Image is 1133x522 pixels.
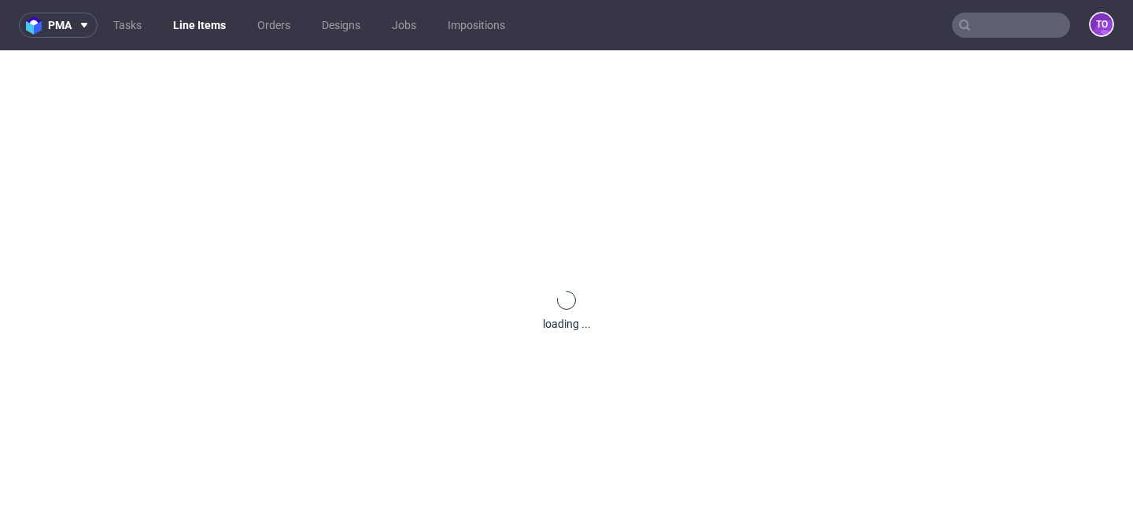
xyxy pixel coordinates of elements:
[438,13,515,38] a: Impositions
[312,13,370,38] a: Designs
[382,13,426,38] a: Jobs
[164,13,235,38] a: Line Items
[543,316,591,332] div: loading ...
[104,13,151,38] a: Tasks
[1091,13,1113,35] figcaption: to
[248,13,300,38] a: Orders
[19,13,98,38] button: pma
[26,17,48,35] img: logo
[48,20,72,31] span: pma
